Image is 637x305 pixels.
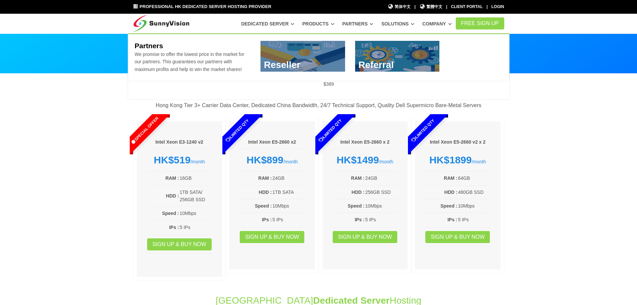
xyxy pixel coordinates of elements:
div: /month [147,154,212,166]
b: Speed : [255,203,272,209]
span: We promise to offer the lowest price in the market for our partners. This guarantees our partners... [134,52,244,72]
a: Login [492,4,504,9]
strong: HK$519 [154,154,191,165]
b: RAM : [444,175,457,181]
strong: HK$1499 [336,154,379,165]
a: 简体中文 [388,4,411,10]
td: 10Mbps [179,209,212,217]
b: IPs : [447,217,457,222]
b: IPs : [262,217,272,222]
strong: HK$899 [246,154,283,165]
td: 10Mbps [365,202,398,210]
b: Speed : [162,211,179,216]
b: RAM : [166,175,179,181]
span: Limited Qty [302,102,358,159]
span: Limited Qty [209,102,266,159]
b: IPs : [355,217,365,222]
p: Hong Kong Tier 3+ Carrier Data Center, Dedicated China Bandwidth, 24/7 Technical Support, Quality... [133,101,504,110]
div: /month [239,154,305,166]
td: 5 IPs [272,216,305,224]
h6: Intel Xeon E3-1240 v2 [147,139,212,146]
b: HDD : [351,189,364,195]
td: 1TB SATA [272,188,305,196]
div: Partners [128,33,509,81]
td: 256GB SSD [365,188,398,196]
a: Dedicated Server [241,18,294,30]
h6: Intel Xeon E5-2660 x2 [239,139,305,146]
a: Client Portal [451,4,483,9]
b: RAM : [258,175,272,181]
div: /month [332,154,398,166]
td: 5 IPs [458,216,491,224]
li: | [487,4,488,10]
b: IPs : [169,225,179,230]
a: Partners [342,18,374,30]
td: 16GB [179,174,212,182]
b: Speed : [440,203,457,209]
a: Sign up & Buy Now [333,231,397,243]
td: 64GB [458,174,491,182]
b: HDD : [166,193,179,199]
li: | [446,4,447,10]
span: Professional HK Dedicated Server Hosting Provider [139,4,271,9]
b: Speed : [348,203,365,209]
li: | [414,4,415,10]
h6: Intel Xeon E5-2660 v2 x 2 [425,139,491,146]
td: 480GB SSD [458,188,491,196]
a: Solutions [381,18,414,30]
b: HDD : [259,189,272,195]
div: /month [425,154,491,166]
b: HDD : [444,189,457,195]
td: 10Mbps [272,202,305,210]
a: Products [302,18,334,30]
a: Sign up & Buy Now [425,231,490,243]
span: Special Offer [116,102,173,159]
h6: Intel Xeon E5-2660 x 2 [332,139,398,146]
td: 24GB [365,174,398,182]
span: Limited Qty [395,102,451,159]
td: 1TB SATA/ 256GB SSD [179,188,212,204]
a: Sign up & Buy Now [147,238,212,250]
td: 5 IPs [179,223,212,231]
td: 10Mbps [458,202,491,210]
a: Sign up & Buy Now [240,231,304,243]
a: Company [422,18,452,30]
b: RAM : [351,175,364,181]
td: 5 IPs [365,216,398,224]
b: Partners [134,42,163,50]
strong: HK$1899 [429,154,472,165]
a: FREE Sign Up [456,17,504,29]
td: 24GB [272,174,305,182]
a: 繁體中文 [419,4,442,10]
